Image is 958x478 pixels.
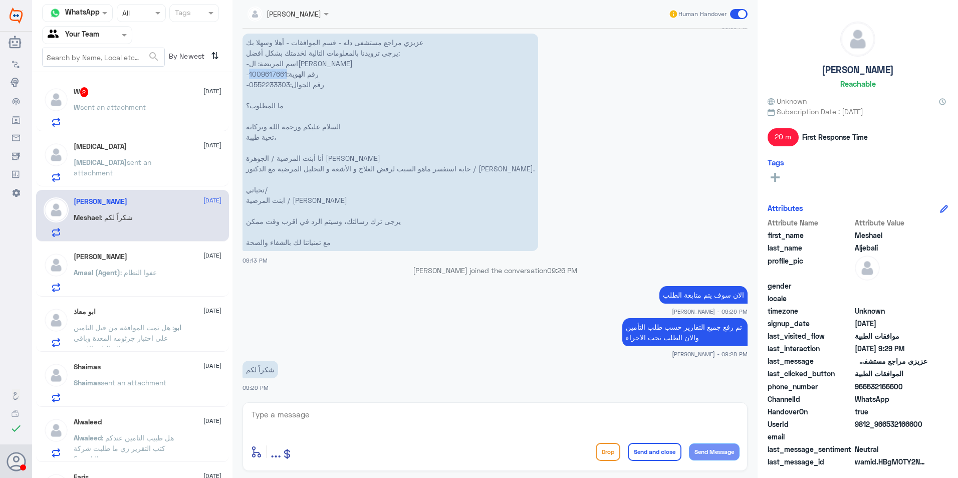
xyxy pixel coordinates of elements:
img: defaultAdmin.png [44,197,69,222]
p: [PERSON_NAME] joined the conversation [243,265,748,276]
span: last_visited_flow [768,331,853,341]
i: check [10,422,22,434]
span: Unknown [768,96,807,106]
img: defaultAdmin.png [44,308,69,333]
span: [DATE] [203,361,221,370]
div: Tags [173,7,191,20]
img: Widebot Logo [10,8,23,24]
span: last_interaction [768,343,853,354]
button: Avatar [7,452,26,471]
span: 9812_966532166600 [855,419,927,429]
span: 2025-08-19T18:29:02.2312284Z [855,343,927,354]
img: defaultAdmin.png [44,418,69,443]
span: Unknown [855,306,927,316]
button: search [148,49,160,65]
span: profile_pic [768,256,853,279]
span: 0 [855,444,927,454]
span: 2 [80,87,89,97]
h5: Banan [74,142,127,151]
button: Send Message [689,443,740,460]
span: locale [768,293,853,304]
span: : عفوا النظام [120,268,157,277]
h5: Alwaleed [74,418,102,426]
span: موافقات الطبية [855,331,927,341]
span: search [148,51,160,63]
span: Meshael [74,213,101,221]
span: [DATE] [203,87,221,96]
span: last_name [768,243,853,253]
img: yourTeam.svg [48,28,63,43]
span: Shaima𐑂 [74,378,101,387]
span: 966532166600 [855,381,927,392]
span: ... [271,442,281,460]
i: ⇅ [211,48,219,64]
img: defaultAdmin.png [44,363,69,388]
span: 20 m [768,128,799,146]
button: ... [271,440,281,463]
span: [PERSON_NAME] - 09:26 PM [672,307,748,316]
button: Drop [596,443,620,461]
span: 09:29 PM [243,384,269,391]
span: 09:13 PM [243,257,268,264]
span: timezone [768,306,853,316]
span: phone_number [768,381,853,392]
span: last_message [768,356,853,366]
span: wamid.HBgMOTY2NTMyMTY2NjAwFQIAEhgUM0FCMTY1QkVDRDQyQjgxMzQxMzkA [855,456,927,467]
h5: Meshael Aljebali [74,197,127,206]
p: 19/8/2025, 9:29 PM [243,361,278,378]
span: [DATE] [203,306,221,315]
span: null [855,281,927,291]
span: null [855,293,927,304]
span: Alwaleed [74,433,102,442]
span: gender [768,281,853,291]
span: [PERSON_NAME] - 09:28 PM [672,350,748,358]
span: First Response Time [802,132,868,142]
span: Human Handover [678,10,727,19]
h5: Shaima𐑂 [74,363,101,371]
span: first_name [768,230,853,241]
span: ابو [174,323,181,332]
span: 2 [855,394,927,404]
span: [DATE] [203,196,221,205]
span: 09:26 PM [547,266,577,275]
span: signup_date [768,318,853,329]
p: 19/8/2025, 9:28 PM [622,318,748,346]
span: [MEDICAL_DATA] [74,158,127,166]
h6: Attributes [768,203,803,212]
span: [DATE] [203,251,221,260]
h5: ابو معاذ [74,308,96,316]
span: By Newest [165,48,207,68]
span: email [768,431,853,442]
span: : هل طبيب التامين عندكم كتب التقرير زي ما طلبت شركة التامين ؟ [74,433,174,463]
span: [DATE] [203,416,221,425]
input: Search by Name, Local etc… [43,48,164,66]
h6: Reachable [840,79,876,88]
span: last_clicked_button [768,368,853,379]
span: null [855,431,927,442]
img: defaultAdmin.png [44,142,69,167]
span: Attribute Value [855,217,927,228]
span: UserId [768,419,853,429]
span: W [74,103,80,111]
h5: W [74,87,89,97]
span: 2025-08-19T18:05:18.077Z [855,318,927,329]
span: [DATE] [203,141,221,150]
span: sent an attachment [80,103,146,111]
span: HandoverOn [768,406,853,417]
h5: خالد [74,253,127,261]
span: Aljebali [855,243,927,253]
span: true [855,406,927,417]
span: last_message_sentiment [768,444,853,454]
span: : شكراً لكم [101,213,133,221]
span: sent an attachment [101,378,166,387]
img: defaultAdmin.png [841,22,875,56]
img: defaultAdmin.png [855,256,880,281]
h6: Tags [768,158,784,167]
span: Attribute Name [768,217,853,228]
img: defaultAdmin.png [44,87,69,112]
p: 19/8/2025, 9:13 PM [243,34,538,251]
span: Subscription Date : [DATE] [768,106,948,117]
span: : هل تمت الموافقه من قبل التامين على اختبار جرثومه المعدة وباقي التحاليل والاشعه [74,323,174,353]
span: Amaal (Agent) [74,268,120,277]
span: ChannelId [768,394,853,404]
